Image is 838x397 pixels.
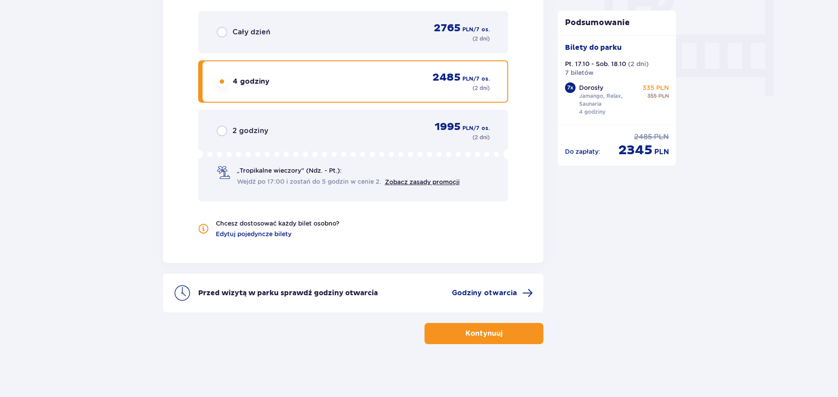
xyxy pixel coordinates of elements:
a: Zobacz zasady promocji [385,178,460,186]
span: PLN [654,132,669,142]
span: „Tropikalne wieczory" (Ndz. - Pt.): [237,166,342,175]
a: Edytuj pojedyncze bilety [216,230,292,238]
span: / 7 os. [473,124,490,132]
button: Kontynuuj [425,323,543,344]
p: 335 PLN [642,83,669,92]
p: Jamango, Relax, Saunaria [579,92,640,108]
p: ( 2 dni ) [473,84,490,92]
span: 2485 [432,71,461,84]
span: / 7 os. [473,75,490,83]
p: Chcesz dostosować każdy bilet osobno? [216,219,340,228]
span: Godziny otwarcia [452,288,517,298]
p: 4 godziny [579,108,605,116]
p: ( 2 dni ) [473,35,490,43]
span: 4 godziny [233,77,269,86]
span: Wejdź po 17:00 i zostań do 5 godzin w cenie 2. [237,177,381,186]
span: 2345 [618,142,653,159]
span: 2765 [434,22,461,35]
p: ( 2 dni ) [473,134,490,141]
span: 355 [647,92,657,100]
span: 1995 [435,120,461,134]
span: PLN [462,124,473,132]
p: Kontynuuj [465,329,502,338]
span: PLN [654,147,669,157]
p: Do zapłaty : [565,147,600,156]
span: PLN [658,92,669,100]
p: 7 biletów [565,68,594,77]
span: / 7 os. [473,26,490,33]
span: 2 godziny [233,126,268,136]
span: PLN [462,26,473,33]
span: PLN [462,75,473,83]
div: 7 x [565,82,576,93]
span: Cały dzień [233,27,270,37]
p: Przed wizytą w parku sprawdź godziny otwarcia [198,288,378,298]
a: Godziny otwarcia [452,288,533,298]
p: Dorosły [579,83,603,92]
p: ( 2 dni ) [628,59,649,68]
span: 2485 [634,132,652,142]
p: Podsumowanie [558,18,676,28]
p: Bilety do parku [565,43,622,52]
p: Pt. 17.10 - Sob. 18.10 [565,59,626,68]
